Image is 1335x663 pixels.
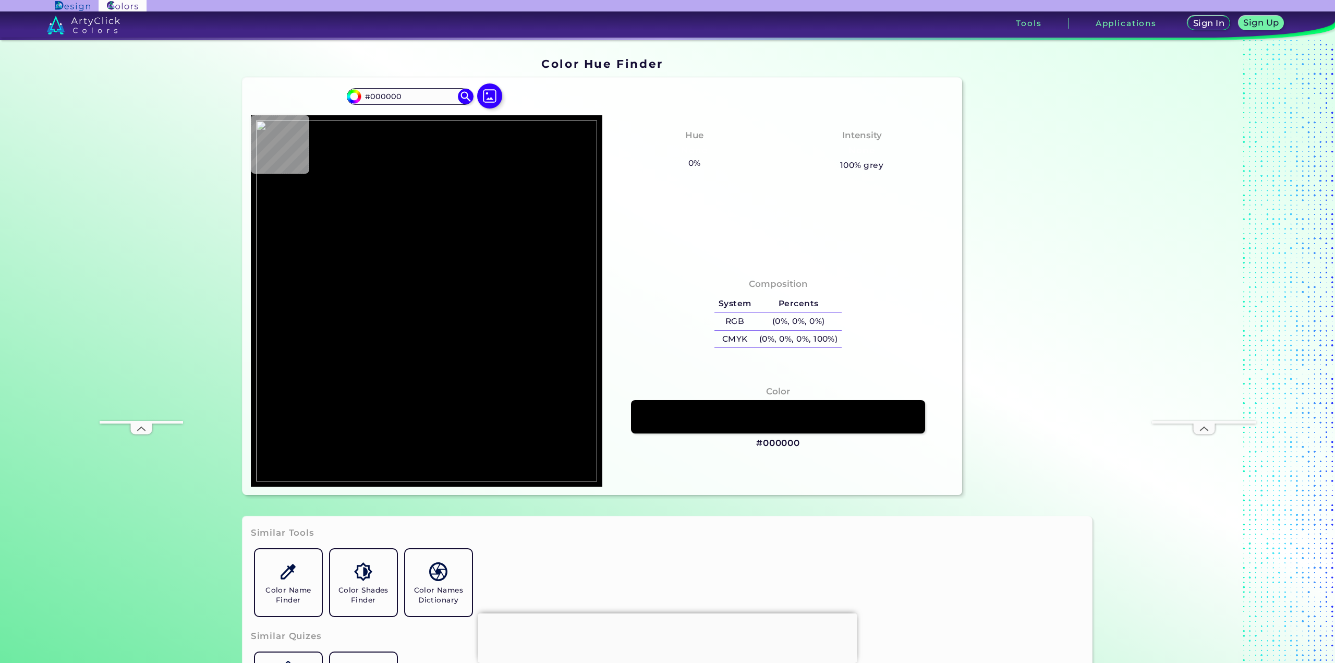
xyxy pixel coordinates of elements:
iframe: Advertisement [966,53,1097,499]
h4: Intensity [842,128,882,143]
h5: 100% grey [840,159,883,172]
h4: Hue [685,128,703,143]
img: icon_color_shades.svg [354,562,372,581]
h3: #000000 [756,437,800,450]
h5: (0%, 0%, 0%, 100%) [755,331,842,348]
h5: (0%, 0%, 0%) [755,313,842,330]
h5: Sign Up [1245,19,1278,27]
input: type color.. [361,89,458,103]
img: icon picture [477,83,502,109]
h3: None [844,144,879,157]
h1: Color Hue Finder [541,56,663,71]
img: logo_artyclick_colors_white.svg [47,16,120,34]
h5: Color Name Finder [259,585,318,605]
a: Color Names Dictionary [401,545,476,620]
img: icon_color_names_dictionary.svg [429,562,447,581]
h4: Color [766,384,790,399]
h3: Similar Quizes [251,630,322,643]
img: icon search [458,89,474,104]
h5: 0% [684,156,705,170]
h5: Percents [755,295,842,312]
img: icon_color_name_finder.svg [279,562,297,581]
h5: CMYK [714,331,755,348]
img: bc36d4cc-7da8-4e85-ae40-ca651fca21ea [256,120,597,481]
img: ArtyClick Design logo [55,1,90,11]
h3: Applications [1096,19,1157,27]
iframe: Advertisement [100,108,183,421]
h3: Tools [1016,19,1041,27]
iframe: Advertisement [478,613,857,660]
h3: Similar Tools [251,527,314,539]
a: Sign Up [1240,16,1282,30]
h5: Color Shades Finder [334,585,393,605]
iframe: Advertisement [1152,108,1256,421]
h4: Composition [749,276,808,292]
a: Sign In [1189,16,1229,30]
h5: RGB [714,313,755,330]
h5: System [714,295,755,312]
a: Color Name Finder [251,545,326,620]
h5: Sign In [1194,19,1223,27]
a: Color Shades Finder [326,545,401,620]
h3: None [677,144,712,157]
h5: Color Names Dictionary [409,585,468,605]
